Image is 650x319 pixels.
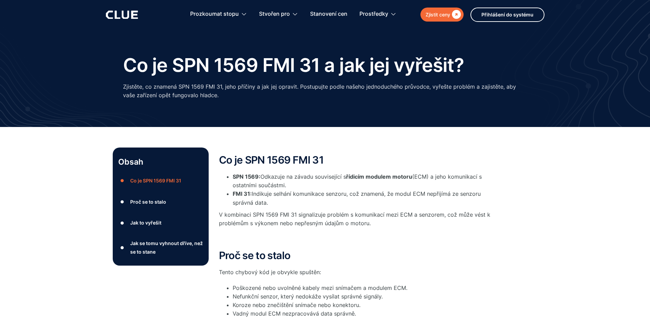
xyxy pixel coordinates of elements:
div: Co je SPN 1569 FMI 31 [130,176,181,185]
div: Prozkoumat stopu [190,3,247,25]
div: ● [118,176,126,186]
div: Prozkoumat stopu [190,3,239,25]
div: ● [118,218,126,228]
font: Odkazuje na závadu související s (ECM) a jeho komunikací s ostatními součástmi. [233,173,482,189]
p: Obsah [118,156,203,167]
a: Stanovení cen [310,3,347,25]
div:  [450,10,461,19]
h2: Co je SPN 1569 FMI 31 [219,154,493,166]
div: Prostředky [359,3,388,25]
a: ●Proč se to stalo [118,197,203,207]
a: ●Co je SPN 1569 FMI 31 [118,176,203,186]
strong: FMI 31: [233,190,252,197]
div: Prostředky [359,3,396,25]
div: ● [118,242,126,253]
div: ● [118,197,126,207]
div: Jak se tomu vyhnout dříve, než se to stane [130,239,203,256]
div: Stvořen pro [259,3,298,25]
font: Poškozené nebo uvolněné kabely mezi snímačem a modulem ECM. [233,284,407,291]
font: Nefunkční senzor, který nedokáže vysílat správné signály. [233,293,383,300]
h1: Co je SPN 1569 FMI 31 a jak jej vyřešit? [123,55,464,76]
h2: Proč se to stalo [219,250,493,261]
div: Proč se to stalo [130,197,166,206]
font: Koroze nebo znečištění snímače nebo konektoru. [233,302,360,308]
strong: řídicím modulem motoru [346,173,412,180]
font: Vadný modul ECM nezpracovává data správně. [233,310,356,317]
font: Indikuje selhání komunikace senzoru, což znamená, že modul ECM nepřijímá ze senzoru správná data. [233,190,481,206]
a: Zjistit ceny [420,8,464,22]
div: Stvořen pro [259,3,290,25]
p: V kombinaci SPN 1569 FMI 31 signalizuje problém s komunikací mezi ECM a senzorem, což může vést k... [219,210,493,228]
strong: SPN 1569: [233,173,260,180]
p: ‍ [219,234,493,243]
a: Přihlášení do systému [470,8,544,22]
div: Jak to vyřešit [130,218,161,227]
a: ●Jak to vyřešit [118,218,203,228]
a: ●Jak se tomu vyhnout dříve, než se to stane [118,239,203,256]
p: Tento chybový kód je obvykle spuštěn: [219,268,493,277]
div: Zjistit ceny [426,10,450,19]
p: Zjistěte, co znamená SPN 1569 FMI 31, jeho příčiny a jak jej opravit. Postupujte podle našeho jed... [123,82,527,100]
